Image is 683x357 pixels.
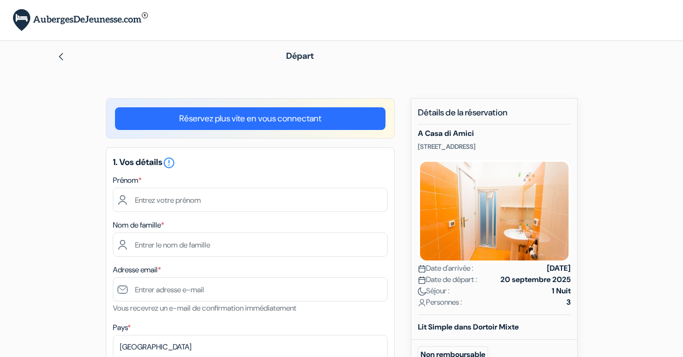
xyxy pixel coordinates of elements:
[418,107,571,125] h5: Détails de la réservation
[113,322,131,333] label: Pays
[552,285,571,297] strong: 1 Nuit
[418,142,571,151] p: [STREET_ADDRESS]
[113,232,388,257] input: Entrer le nom de famille
[113,264,161,276] label: Adresse email
[163,156,175,168] a: error_outline
[418,297,462,308] span: Personnes :
[113,303,296,313] small: Vous recevrez un e-mail de confirmation immédiatement
[566,297,571,308] strong: 3
[113,219,164,231] label: Nom de famille
[113,175,141,186] label: Prénom
[418,265,426,273] img: calendar.svg
[57,52,65,61] img: left_arrow.svg
[286,50,314,61] span: Départ
[418,276,426,284] img: calendar.svg
[13,9,148,31] img: AubergesDeJeunesse.com
[418,285,450,297] span: Séjour :
[418,287,426,296] img: moon.svg
[418,129,571,138] h5: A Casa di Amici
[418,299,426,307] img: user_icon.svg
[418,274,477,285] span: Date de départ :
[113,188,388,212] input: Entrez votre prénom
[163,156,175,169] i: error_outline
[501,274,571,285] strong: 20 septembre 2025
[418,263,474,274] span: Date d'arrivée :
[547,263,571,274] strong: [DATE]
[113,156,388,169] h5: 1. Vos détails
[113,277,388,301] input: Entrer adresse e-mail
[115,107,386,130] a: Réservez plus vite en vous connectant
[418,322,519,332] b: Lit Simple dans Dortoir Mixte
